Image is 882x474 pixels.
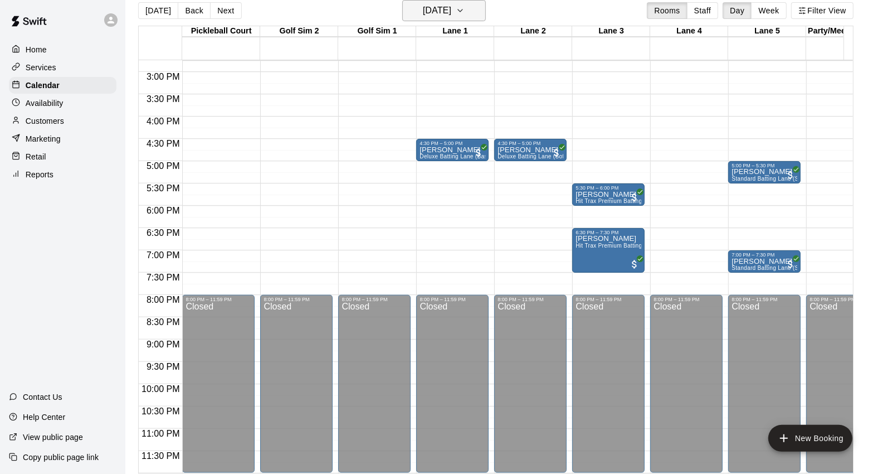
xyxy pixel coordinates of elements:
p: Availability [26,98,64,109]
p: Services [26,62,56,73]
div: Lane 1 [416,26,494,37]
span: 9:30 PM [144,362,183,371]
span: 5:30 PM [144,183,183,193]
span: All customers have paid [629,259,640,270]
div: 6:30 PM – 7:30 PM [576,230,641,235]
span: 7:00 PM [144,250,183,260]
div: 8:00 PM – 11:59 PM [732,297,797,302]
span: Deluxe Batting Lane (Baseball) [420,153,502,159]
div: 4:30 PM – 5:00 PM: Deluxe Batting Lane (Baseball) [416,139,489,161]
div: 8:00 PM – 11:59 PM [810,297,875,302]
div: 8:00 PM – 11:59 PM: Closed [650,295,723,473]
div: 8:00 PM – 11:59 PM [654,297,719,302]
p: View public page [23,432,83,443]
span: All customers have paid [785,259,796,270]
div: Lane 4 [650,26,728,37]
div: Golf Sim 2 [260,26,338,37]
span: 11:30 PM [139,451,182,461]
div: 8:00 PM – 11:59 PM: Closed [728,295,801,473]
span: 4:30 PM [144,139,183,148]
div: Lane 5 [728,26,806,37]
div: 5:30 PM – 6:00 PM [576,185,641,191]
h6: [DATE] [423,3,451,18]
div: 6:30 PM – 7:30 PM: Hit Trax Premium Batting/Pitching Lane (Baseball) (Sports Attack Hack Attack J... [572,228,645,273]
button: Rooms [647,2,687,19]
span: Hit Trax Premium Batting/Pitching Lane (Baseball) (Sports Attack Hack Attack Jr. Pitching Machine) [576,243,838,249]
span: All customers have paid [551,147,562,158]
span: All customers have paid [629,192,640,203]
a: Retail [9,148,116,165]
p: Customers [26,115,64,127]
div: 7:00 PM – 7:30 PM [732,252,797,258]
a: Reports [9,166,116,183]
span: 11:00 PM [139,429,182,438]
span: All customers have paid [785,170,796,181]
button: [DATE] [138,2,178,19]
button: Staff [687,2,719,19]
a: Customers [9,113,116,129]
div: 5:30 PM – 6:00 PM: Hit Trax Premium Batting/Pitching Lane (Baseball) (Sports Attack Hack Attack J... [572,183,645,206]
button: Back [178,2,211,19]
p: Help Center [23,412,65,423]
p: Marketing [26,133,61,144]
span: 9:00 PM [144,340,183,349]
div: 8:00 PM – 11:59 PM [576,297,641,302]
span: Standard Batting Lane (Softball or Baseball) [732,265,849,271]
div: 8:00 PM – 11:59 PM: Closed [416,295,489,473]
div: Golf Sim 1 [338,26,416,37]
div: Pickleball Court [182,26,260,37]
div: 8:00 PM – 11:59 PM [420,297,485,302]
span: 3:30 PM [144,94,183,104]
span: 10:30 PM [139,407,182,416]
a: Services [9,59,116,76]
span: All customers have paid [473,147,484,158]
p: Home [26,44,47,55]
div: 8:00 PM – 11:59 PM [498,297,563,302]
div: 8:00 PM – 11:59 PM: Closed [572,295,645,473]
span: Deluxe Batting Lane (Softball) [498,153,577,159]
div: 8:00 PM – 11:59 PM: Closed [338,295,411,473]
div: 8:00 PM – 11:59 PM: Closed [806,295,879,473]
a: Marketing [9,130,116,147]
div: 4:30 PM – 5:00 PM: Deluxe Batting Lane (Softball) [494,139,567,161]
a: Calendar [9,77,116,94]
a: Availability [9,95,116,112]
p: Contact Us [23,391,62,403]
div: 8:00 PM – 11:59 PM: Closed [494,295,567,473]
span: Hit Trax Premium Batting/Pitching Lane (Baseball) (Sports Attack Hack Attack Jr. Pitching Machine) [576,198,838,204]
p: Calendar [26,80,60,91]
button: Day [723,2,752,19]
span: 6:00 PM [144,206,183,215]
span: Standard Batting Lane (Softball or Baseball) [732,176,849,182]
div: 8:00 PM – 11:59 PM: Closed [182,295,255,473]
span: 3:00 PM [144,72,183,81]
div: 5:00 PM – 5:30 PM: Jason Caswell [728,161,801,183]
div: 4:30 PM – 5:00 PM [498,141,563,146]
span: 4:00 PM [144,117,183,126]
a: Home [9,41,116,58]
span: 6:30 PM [144,228,183,238]
span: 8:00 PM [144,295,183,304]
div: 8:00 PM – 11:59 PM [264,297,329,302]
div: 7:00 PM – 7:30 PM: Standard Batting Lane (Softball or Baseball) [728,250,801,273]
div: 8:00 PM – 11:59 PM [186,297,251,302]
span: 8:30 PM [144,317,183,327]
div: 8:00 PM – 11:59 PM [342,297,407,302]
button: Next [210,2,241,19]
span: 5:00 PM [144,161,183,171]
div: Lane 3 [572,26,650,37]
button: add [768,425,852,452]
p: Copy public page link [23,452,99,463]
span: 7:30 PM [144,273,183,282]
div: Lane 2 [494,26,572,37]
p: Reports [26,169,53,180]
p: Retail [26,151,46,162]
